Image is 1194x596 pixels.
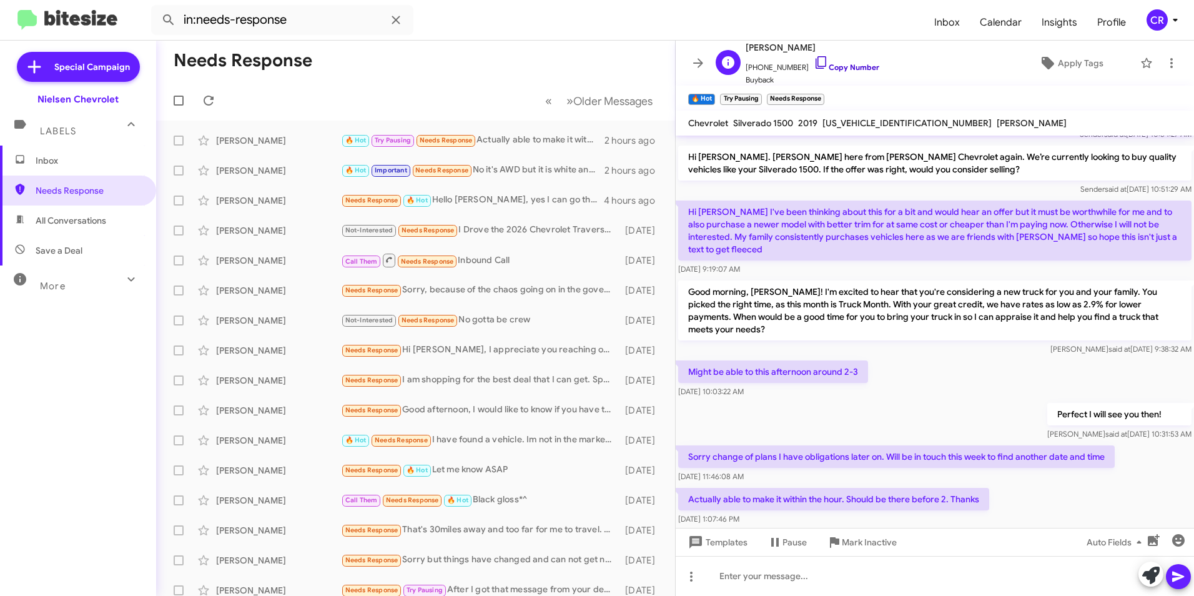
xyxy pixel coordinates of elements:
span: Auto Fields [1087,531,1147,554]
div: 4 hours ago [604,194,665,207]
span: [US_VEHICLE_IDENTIFICATION_NUMBER] [822,117,992,129]
span: Needs Response [36,184,142,197]
span: Needs Response [402,226,455,234]
div: [PERSON_NAME] [216,134,341,147]
a: Insights [1032,4,1087,41]
div: [PERSON_NAME] [216,284,341,297]
input: Search [151,5,413,35]
div: [PERSON_NAME] [216,434,341,447]
div: [PERSON_NAME] [216,344,341,357]
a: Profile [1087,4,1136,41]
button: Next [559,88,660,114]
span: [PERSON_NAME] [746,40,879,55]
span: Needs Response [402,316,455,324]
span: More [40,281,66,292]
span: Older Messages [573,94,653,108]
button: Templates [676,531,757,554]
div: [DATE] [619,464,665,477]
span: [DATE] 10:03:22 AM [678,387,744,396]
span: [PHONE_NUMBER] [746,55,879,74]
small: Needs Response [767,94,824,105]
span: « [545,93,552,109]
span: Apply Tags [1058,52,1103,74]
div: 2 hours ago [604,164,665,177]
span: 🔥 Hot [345,136,367,144]
div: [DATE] [619,224,665,237]
div: Nielsen Chevrolet [37,93,119,106]
span: Sender [DATE] 10:51:29 AM [1080,184,1192,194]
span: [DATE] 9:19:07 AM [678,264,740,274]
span: Labels [40,126,76,137]
div: Let me know ASAP [341,463,619,477]
span: 🔥 Hot [345,166,367,174]
div: Inbound Call [341,252,619,268]
span: » [566,93,573,109]
div: No it's AWD but it is white and I don't like that color [341,163,604,177]
div: [DATE] [619,374,665,387]
span: Needs Response [345,526,398,534]
button: Previous [538,88,560,114]
p: Hi [PERSON_NAME] I've been thinking about this for a bit and would hear an offer but it must be w... [678,201,1192,261]
span: Important [375,166,407,174]
span: 🔥 Hot [407,466,428,474]
div: That's 30miles away and too far for me to travel. Thank you for reaching out. [341,523,619,537]
div: [DATE] [619,554,665,567]
a: Special Campaign [17,52,140,82]
span: Buyback [746,74,879,86]
span: Needs Response [345,346,398,354]
button: Apply Tags [1007,52,1134,74]
span: Templates [686,531,747,554]
div: [PERSON_NAME] [216,224,341,237]
div: Sorry, because of the chaos going on in the government, I have to put a pause on my interest for ... [341,283,619,297]
span: said at [1108,344,1130,354]
p: Perfect I will see you then! [1047,403,1192,425]
span: Mark Inactive [842,531,897,554]
span: Try Pausing [375,136,411,144]
div: [DATE] [619,434,665,447]
span: 🔥 Hot [447,496,468,504]
div: [DATE] [619,524,665,537]
span: Needs Response [345,196,398,204]
div: Black gloss*^ [341,493,619,507]
div: 2 hours ago [604,134,665,147]
button: Auto Fields [1077,531,1157,554]
button: Mark Inactive [817,531,907,554]
span: Needs Response [345,376,398,384]
span: Needs Response [415,166,468,174]
span: Needs Response [375,436,428,444]
span: Needs Response [401,257,454,266]
div: Sorry but things have changed and can not get new truck right now [341,553,619,567]
span: said at [1105,184,1127,194]
div: [PERSON_NAME] [216,524,341,537]
p: Actually able to make it within the hour. Should be there before 2. Thanks [678,488,989,510]
div: I am shopping for the best deal that I can get. Specifically looking for 0% interest on end of ye... [341,373,619,387]
small: Try Pausing [720,94,761,105]
div: CR [1147,9,1168,31]
div: [DATE] [619,344,665,357]
p: Might be able to this afternoon around 2-3 [678,360,868,383]
span: Needs Response [386,496,439,504]
p: Good morning, [PERSON_NAME]! I'm excited to hear that you're considering a new truck for you and ... [678,281,1192,340]
a: Copy Number [814,62,879,72]
div: No gotta be crew [341,313,619,327]
div: I Drove the 2026 Chevrolet Traverse High Country, Here Is My Honest Review - Autoblog [URL][DOMAI... [341,223,619,237]
div: [DATE] [619,494,665,507]
div: [DATE] [619,314,665,327]
div: [DATE] [619,284,665,297]
a: Inbox [924,4,970,41]
span: Pause [782,531,807,554]
span: Call Them [345,496,378,504]
span: said at [1105,429,1127,439]
div: [DATE] [619,254,665,267]
span: [PERSON_NAME] [DATE] 9:38:32 AM [1050,344,1192,354]
span: Needs Response [345,586,398,594]
span: Silverado 1500 [733,117,793,129]
span: Save a Deal [36,244,82,257]
div: I have found a vehicle. Im not in the market anymore [341,433,619,447]
span: 🔥 Hot [407,196,428,204]
span: Inbox [36,154,142,167]
button: CR [1136,9,1180,31]
span: Needs Response [345,286,398,294]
